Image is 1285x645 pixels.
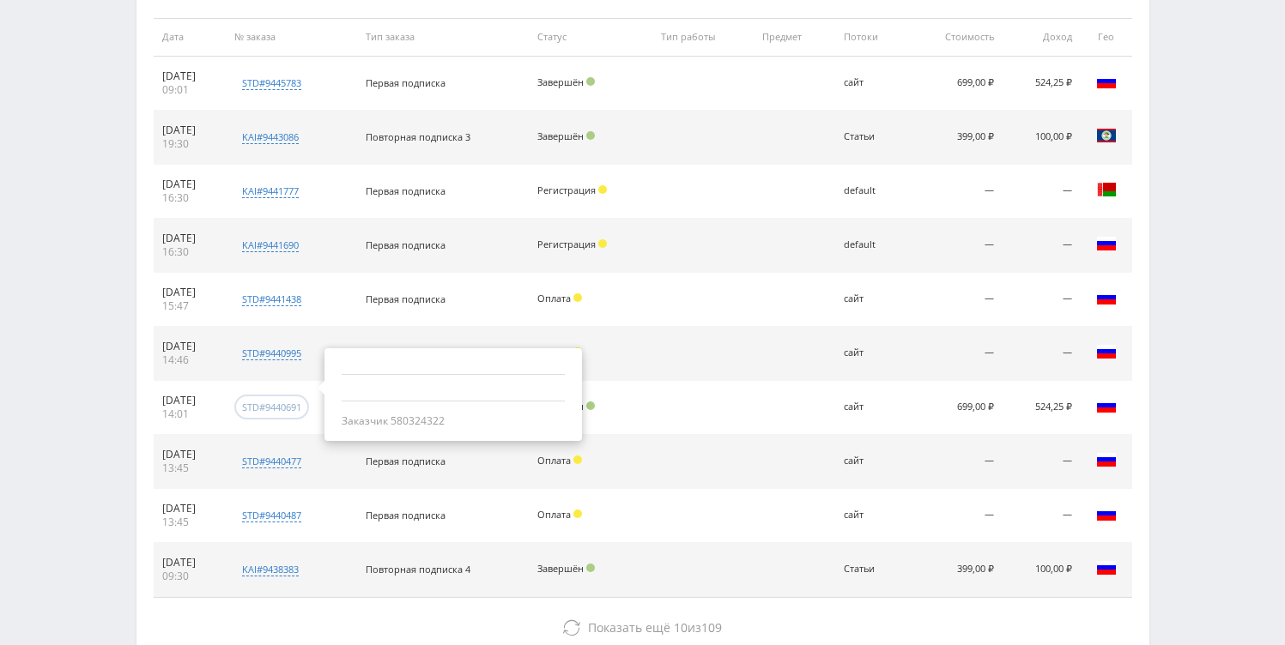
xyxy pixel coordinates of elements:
[1096,233,1117,254] img: rus.png
[844,131,900,142] div: Статьи
[162,245,217,259] div: 16:30
[162,394,217,407] div: [DATE]
[1003,18,1080,57] th: Доход
[844,347,900,359] div: сайт
[586,401,595,410] span: Подтвержден
[537,75,584,88] span: Завершён
[908,165,1003,219] td: —
[1003,219,1080,273] td: —
[908,543,1003,597] td: 399,00 ₽
[242,563,299,576] div: kai#9438383
[242,509,301,522] div: std#9440487
[366,292,446,305] span: Первая подписка
[162,448,217,461] div: [DATE]
[226,18,357,57] th: № заказа
[366,238,446,251] span: Первая подписка
[844,401,900,413] div: сайт
[573,509,582,518] span: Холд
[162,556,217,570] div: [DATE]
[1096,287,1117,308] img: rus.png
[242,238,299,252] div: kai#9441690
[1096,179,1117,200] img: blr.png
[908,273,1003,327] td: —
[835,18,909,57] th: Потоки
[908,435,1003,489] td: —
[366,130,470,143] span: Повторная подписка 3
[162,232,217,245] div: [DATE]
[154,18,226,57] th: Дата
[537,454,571,467] span: Оплата
[1096,395,1117,416] img: rus.png
[1003,543,1080,597] td: 100,00 ₽
[366,76,446,89] span: Первая подписка
[652,18,755,57] th: Тип работы
[537,184,596,196] span: Регистрация
[674,619,688,636] span: 10
[242,455,301,468] div: std#9440477
[908,381,1003,435] td: 699,00 ₽
[1003,489,1080,543] td: —
[1003,57,1080,111] td: 524,25 ₽
[1003,165,1080,219] td: —
[162,286,217,299] div: [DATE]
[586,131,595,140] span: Подтвержден
[1096,449,1117,470] img: rus.png
[1003,435,1080,489] td: —
[242,130,299,144] div: kai#9443086
[529,18,652,57] th: Статус
[162,515,217,529] div: 13:45
[162,570,217,583] div: 09:30
[1003,327,1080,381] td: —
[162,502,217,515] div: [DATE]
[242,347,301,360] div: std#9440995
[162,83,217,97] div: 09:01
[242,184,299,198] div: kai#9441777
[1096,125,1117,146] img: blz.png
[573,455,582,464] span: Холд
[162,407,217,421] div: 14:01
[844,293,900,304] div: сайт
[162,299,217,313] div: 15:47
[537,508,571,521] span: Оплата
[357,18,529,57] th: Тип заказа
[908,489,1003,543] td: —
[908,327,1003,381] td: —
[537,238,596,250] span: Регистрация
[366,184,446,197] span: Первая подписка
[242,292,301,306] div: std#9441438
[242,401,301,413] div: std#9440691
[537,562,584,575] span: Завершён
[1003,381,1080,435] td: 524,25 ₽
[844,185,900,196] div: default
[598,239,607,248] span: Холд
[844,455,900,467] div: сайт
[908,111,1003,165] td: 399,00 ₽
[754,18,834,57] th: Предмет
[366,509,446,521] span: Первая подписка
[366,347,446,359] span: Первая подписка
[242,76,301,90] div: std#9445783
[701,619,722,636] span: 109
[1096,503,1117,524] img: rus.png
[1096,341,1117,362] img: rus.png
[844,509,900,521] div: сайт
[366,563,470,576] span: Повторная подписка 4
[588,619,670,636] span: Показать ещё
[162,124,217,137] div: [DATE]
[162,353,217,367] div: 14:46
[1096,558,1117,578] img: rus.png
[162,340,217,353] div: [DATE]
[162,178,217,191] div: [DATE]
[537,130,584,142] span: Завершён
[844,77,900,88] div: сайт
[342,414,565,428] div: Заказчик 580324322
[1003,273,1080,327] td: —
[844,239,900,250] div: default
[1096,71,1117,92] img: rus.png
[908,18,1003,57] th: Стоимость
[573,293,582,302] span: Холд
[586,564,595,572] span: Подтвержден
[154,611,1132,645] button: Показать ещё 10из109
[1081,18,1132,57] th: Гео
[162,191,217,205] div: 16:30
